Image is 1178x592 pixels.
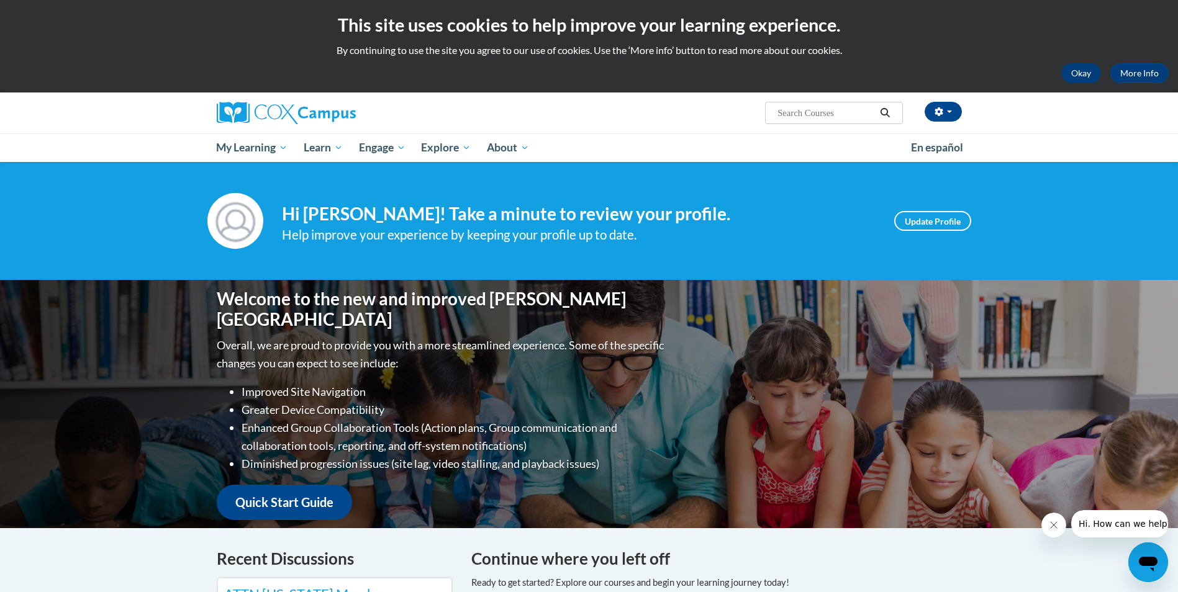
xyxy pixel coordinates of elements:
li: Improved Site Navigation [242,383,667,401]
h2: This site uses cookies to help improve your learning experience. [9,12,1169,37]
a: En español [903,135,971,161]
p: Overall, we are proud to provide you with a more streamlined experience. Some of the specific cha... [217,336,667,372]
li: Greater Device Compatibility [242,401,667,419]
span: My Learning [216,140,288,155]
button: Okay [1061,63,1101,83]
span: About [487,140,529,155]
a: Cox Campus [217,102,453,124]
input: Search Courses [776,105,876,120]
h4: Continue where you left off [471,547,962,571]
h4: Recent Discussions [217,547,453,571]
a: Learn [296,133,351,162]
iframe: Button to launch messaging window [1128,542,1168,582]
button: Search [876,105,894,120]
div: Help improve your experience by keeping your profile up to date. [282,225,876,245]
a: My Learning [209,133,296,162]
a: Quick Start Guide [217,485,352,520]
h4: Hi [PERSON_NAME]! Take a minute to review your profile. [282,204,876,225]
a: Explore [413,133,479,162]
li: Diminished progression issues (site lag, video stalling, and playback issues) [242,455,667,473]
span: En español [911,141,963,154]
span: Explore [421,140,471,155]
span: Learn [304,140,343,155]
img: Cox Campus [217,102,356,124]
a: About [479,133,537,162]
a: Engage [351,133,414,162]
p: By continuing to use the site you agree to our use of cookies. Use the ‘More info’ button to read... [9,43,1169,57]
iframe: Message from company [1071,510,1168,537]
a: Update Profile [894,211,971,231]
a: More Info [1110,63,1169,83]
span: Engage [359,140,406,155]
img: Profile Image [207,193,263,249]
button: Account Settings [925,102,962,122]
div: Main menu [198,133,981,162]
li: Enhanced Group Collaboration Tools (Action plans, Group communication and collaboration tools, re... [242,419,667,455]
span: Hi. How can we help? [7,9,101,19]
iframe: Close message [1041,513,1066,537]
h1: Welcome to the new and improved [PERSON_NAME][GEOGRAPHIC_DATA] [217,289,667,330]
